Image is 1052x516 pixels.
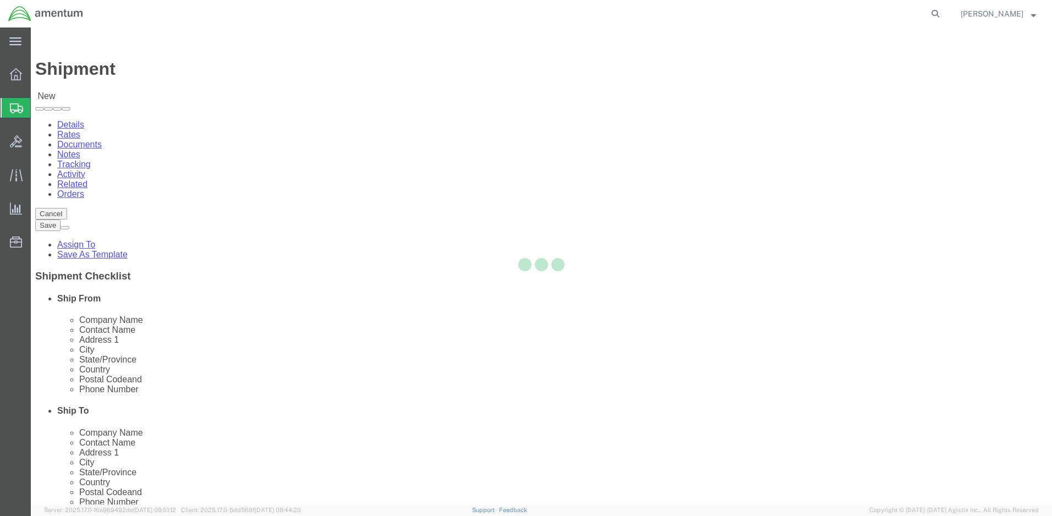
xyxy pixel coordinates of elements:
[181,507,301,513] span: Client: 2025.17.0-5dd568f
[133,507,176,513] span: [DATE] 09:51:12
[472,507,500,513] a: Support
[960,7,1037,20] button: [PERSON_NAME]
[961,8,1023,20] span: Marcellis Jacobs
[869,506,1039,515] span: Copyright © [DATE]-[DATE] Agistix Inc., All Rights Reserved
[8,6,84,22] img: logo
[44,507,176,513] span: Server: 2025.17.0-16a969492de
[255,507,301,513] span: [DATE] 08:44:20
[499,507,527,513] a: Feedback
